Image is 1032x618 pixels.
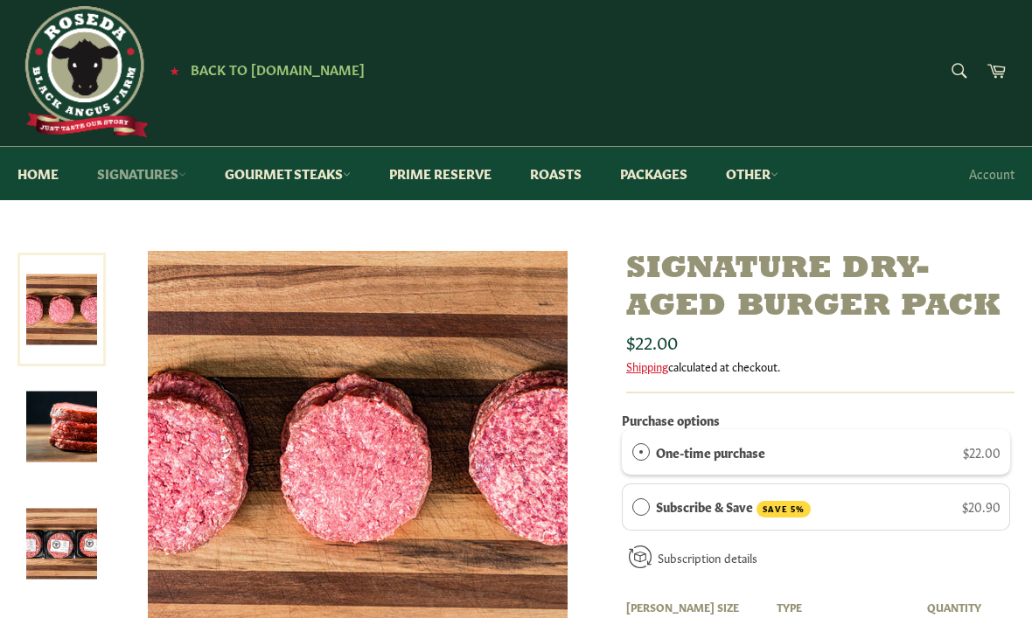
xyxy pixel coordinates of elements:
a: Account [960,148,1023,199]
span: SAVE 5% [757,501,811,517]
a: Roasts [513,147,599,200]
label: One-time purchase [656,442,765,462]
div: calculated at checkout. [626,358,1015,374]
label: Type [777,600,918,615]
span: $22.00 [963,443,1001,461]
a: Packages [603,147,705,200]
a: Prime Reserve [372,147,509,200]
img: Roseda Beef [17,6,149,137]
label: [PERSON_NAME] Size [626,600,768,615]
a: Other [708,147,796,200]
a: Gourmet Steaks [207,147,368,200]
span: $22.00 [626,329,678,353]
div: Subscribe & Save [632,496,650,516]
a: Signatures [80,147,204,200]
a: ★ Back to [DOMAIN_NAME] [161,63,365,77]
a: Shipping [626,358,668,374]
div: One-time purchase [632,442,650,462]
img: Signature Dry-Aged Burger Pack [26,392,97,462]
span: Back to [DOMAIN_NAME] [191,59,365,78]
label: Purchase options [622,411,720,428]
label: Subscribe & Save [656,496,812,517]
label: Quantity [927,600,1006,615]
img: Signature Dry-Aged Burger Pack [26,509,97,580]
h1: Signature Dry-Aged Burger Pack [626,251,1015,326]
span: ★ [170,63,179,77]
span: $20.90 [962,497,1001,515]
